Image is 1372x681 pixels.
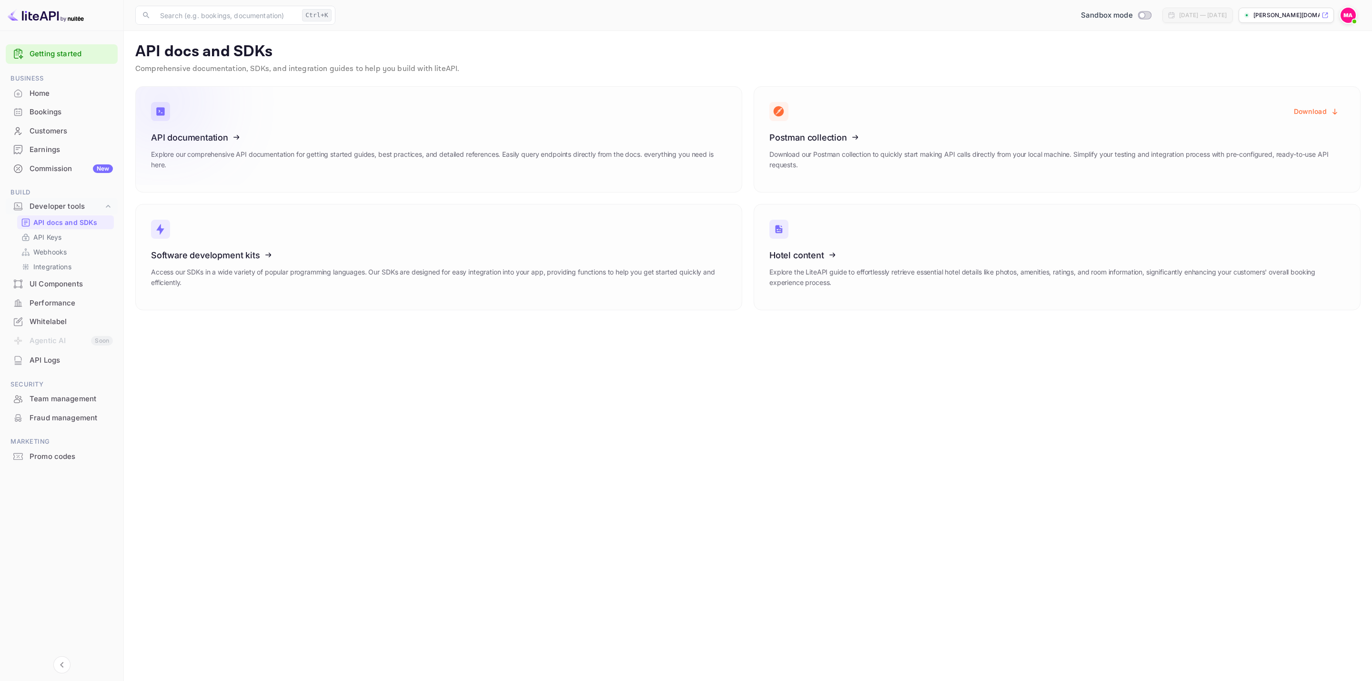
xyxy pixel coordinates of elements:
a: API documentationExplore our comprehensive API documentation for getting started guides, best pra... [135,86,742,193]
div: API docs and SDKs [17,215,114,229]
div: Promo codes [30,451,113,462]
div: Ctrl+K [302,9,332,21]
p: [PERSON_NAME][DOMAIN_NAME]... [1253,11,1320,20]
p: Comprehensive documentation, SDKs, and integration guides to help you build with liteAPI. [135,63,1361,75]
span: Build [6,187,118,198]
p: Download our Postman collection to quickly start making API calls directly from your local machin... [769,149,1345,170]
p: Explore the LiteAPI guide to effortlessly retrieve essential hotel details like photos, amenities... [769,267,1345,288]
div: Getting started [6,44,118,64]
input: Search (e.g. bookings, documentation) [154,6,298,25]
div: Earnings [30,144,113,155]
a: Earnings [6,141,118,158]
a: Integrations [21,262,110,272]
a: API Logs [6,351,118,369]
div: Team management [6,390,118,408]
div: API Logs [6,351,118,370]
div: API Logs [30,355,113,366]
p: Integrations [33,262,71,272]
div: Performance [6,294,118,313]
div: API Keys [17,230,114,244]
div: Home [6,84,118,103]
a: UI Components [6,275,118,293]
a: Home [6,84,118,102]
div: Earnings [6,141,118,159]
span: Marketing [6,437,118,447]
a: Team management [6,390,118,407]
div: Home [30,88,113,99]
div: Bookings [30,107,113,118]
div: CommissionNew [6,160,118,178]
div: Customers [6,122,118,141]
a: Customers [6,122,118,140]
p: API docs and SDKs [33,217,98,227]
div: Whitelabel [6,313,118,331]
p: Access our SDKs in a wide variety of popular programming languages. Our SDKs are designed for eas... [151,267,726,288]
div: Switch to Production mode [1077,10,1155,21]
a: Promo codes [6,447,118,465]
div: Developer tools [30,201,103,212]
button: Collapse navigation [53,656,71,673]
h3: API documentation [151,132,726,142]
div: Commission [30,163,113,174]
button: Download [1288,102,1345,121]
a: Performance [6,294,118,312]
div: Promo codes [6,447,118,466]
a: Whitelabel [6,313,118,330]
div: Team management [30,394,113,405]
div: Developer tools [6,198,118,215]
div: Fraud management [30,413,113,424]
a: Fraud management [6,409,118,427]
h3: Software development kits [151,250,726,260]
div: UI Components [6,275,118,294]
a: Hotel contentExplore the LiteAPI guide to effortlessly retrieve essential hotel details like phot... [754,204,1361,310]
p: Explore our comprehensive API documentation for getting started guides, best practices, and detai... [151,149,726,170]
div: Webhooks [17,245,114,259]
img: LiteAPI logo [8,8,84,23]
p: Webhooks [33,247,67,257]
div: Customers [30,126,113,137]
h3: Hotel content [769,250,1345,260]
span: Sandbox mode [1081,10,1133,21]
span: Business [6,73,118,84]
div: UI Components [30,279,113,290]
a: API Keys [21,232,110,242]
a: Webhooks [21,247,110,257]
a: Software development kitsAccess our SDKs in a wide variety of popular programming languages. Our ... [135,204,742,310]
a: Getting started [30,49,113,60]
div: [DATE] — [DATE] [1179,11,1227,20]
span: Security [6,379,118,390]
a: API docs and SDKs [21,217,110,227]
p: API docs and SDKs [135,42,1361,61]
div: New [93,164,113,173]
a: CommissionNew [6,160,118,177]
h3: Postman collection [769,132,1345,142]
div: Bookings [6,103,118,122]
div: Performance [30,298,113,309]
div: Integrations [17,260,114,274]
img: Mohamed Aiman [1341,8,1356,23]
div: Whitelabel [30,316,113,327]
a: Bookings [6,103,118,121]
p: API Keys [33,232,61,242]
